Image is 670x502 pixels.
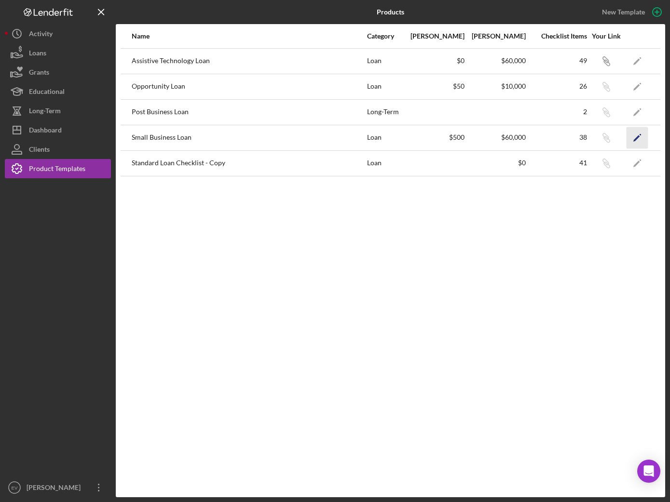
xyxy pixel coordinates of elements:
[527,159,587,167] div: 41
[527,108,587,116] div: 2
[5,43,111,63] button: Loans
[465,159,526,167] div: $0
[12,485,18,490] text: EV
[29,82,65,104] div: Educational
[29,63,49,84] div: Grants
[5,82,111,101] button: Educational
[588,32,624,40] div: Your Link
[29,43,46,65] div: Loans
[132,49,366,73] div: Assistive Technology Loan
[465,32,526,40] div: [PERSON_NAME]
[404,32,465,40] div: [PERSON_NAME]
[132,151,366,175] div: Standard Loan Checklist - Copy
[377,8,404,16] b: Products
[527,82,587,90] div: 26
[29,120,62,142] div: Dashboard
[5,63,111,82] button: Grants
[404,82,465,90] div: $50
[5,24,111,43] button: Activity
[5,140,111,159] button: Clients
[132,100,366,124] div: Post Business Loan
[367,151,403,175] div: Loan
[5,478,111,497] button: EV[PERSON_NAME]
[24,478,87,500] div: [PERSON_NAME]
[404,133,465,141] div: $500
[5,120,111,140] button: Dashboard
[29,24,53,46] div: Activity
[367,32,403,40] div: Category
[404,57,465,65] div: $0
[527,32,587,40] div: Checklist Items
[596,5,665,19] button: New Template
[527,133,587,141] div: 38
[5,159,111,178] button: Product Templates
[465,82,526,90] div: $10,000
[132,126,366,150] div: Small Business Loan
[465,57,526,65] div: $60,000
[465,133,526,141] div: $60,000
[367,49,403,73] div: Loan
[5,101,111,120] button: Long-Term
[132,32,366,40] div: Name
[29,101,61,123] div: Long-Term
[367,100,403,124] div: Long-Term
[367,75,403,99] div: Loan
[637,460,660,483] div: Open Intercom Messenger
[29,140,50,161] div: Clients
[602,5,645,19] div: New Template
[527,57,587,65] div: 49
[367,126,403,150] div: Loan
[132,75,366,99] div: Opportunity Loan
[29,159,85,181] div: Product Templates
